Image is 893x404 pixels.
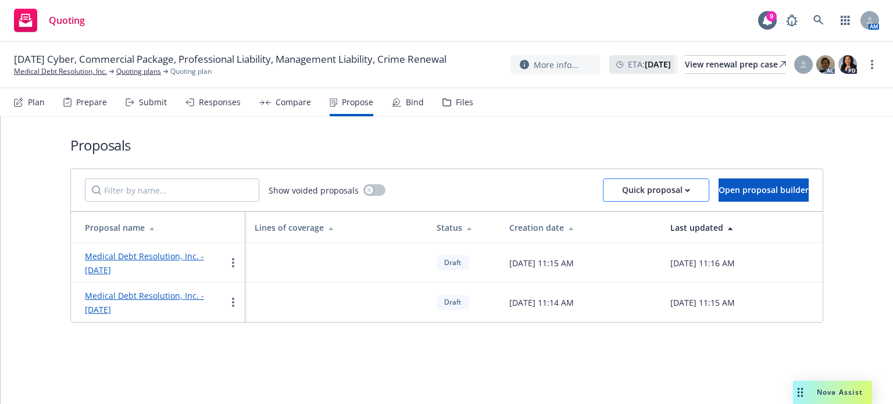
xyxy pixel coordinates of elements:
[139,98,167,107] div: Submit
[807,9,830,32] a: Search
[793,381,808,404] div: Drag to move
[685,56,786,73] div: View renewal prep case
[816,55,835,74] img: photo
[510,55,600,74] button: More info...
[670,221,813,234] div: Last updated
[14,52,446,66] span: [DATE] Cyber, Commercial Package, Professional Liability, Management Liability, Crime Renewal
[719,178,809,202] button: Open proposal builder
[628,58,671,70] span: ETA :
[603,178,709,202] button: Quick proposal
[685,55,786,74] a: View renewal prep case
[14,66,107,77] a: Medical Debt Resolution, Inc.
[199,98,241,107] div: Responses
[269,184,359,196] span: Show voided proposals
[817,387,863,397] span: Nova Assist
[441,258,465,268] span: Draft
[9,4,90,37] a: Quoting
[670,257,735,269] span: [DATE] 11:16 AM
[670,296,735,309] span: [DATE] 11:15 AM
[456,98,473,107] div: Files
[255,221,418,234] div: Lines of coverage
[70,135,823,155] h1: Proposals
[85,221,236,234] div: Proposal name
[793,381,872,404] button: Nova Assist
[276,98,311,107] div: Compare
[116,66,161,77] a: Quoting plans
[838,55,857,74] img: photo
[509,257,574,269] span: [DATE] 11:15 AM
[28,98,45,107] div: Plan
[622,179,690,201] div: Quick proposal
[85,178,259,202] input: Filter by name...
[85,290,204,315] a: Medical Debt Resolution, Inc. - [DATE]
[534,59,578,71] span: More info...
[509,221,652,234] div: Creation date
[226,295,240,309] a: more
[406,98,424,107] div: Bind
[226,256,240,270] a: more
[645,59,671,70] strong: [DATE]
[76,98,107,107] div: Prepare
[49,16,85,25] span: Quoting
[342,98,373,107] div: Propose
[170,66,212,77] span: Quoting plan
[780,9,803,32] a: Report a Bug
[441,297,465,308] span: Draft
[719,184,809,195] span: Open proposal builder
[85,251,204,276] a: Medical Debt Resolution, Inc. - [DATE]
[834,9,857,32] a: Switch app
[865,58,879,71] a: more
[437,221,491,234] div: Status
[509,296,574,309] span: [DATE] 11:14 AM
[766,11,777,22] div: 9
